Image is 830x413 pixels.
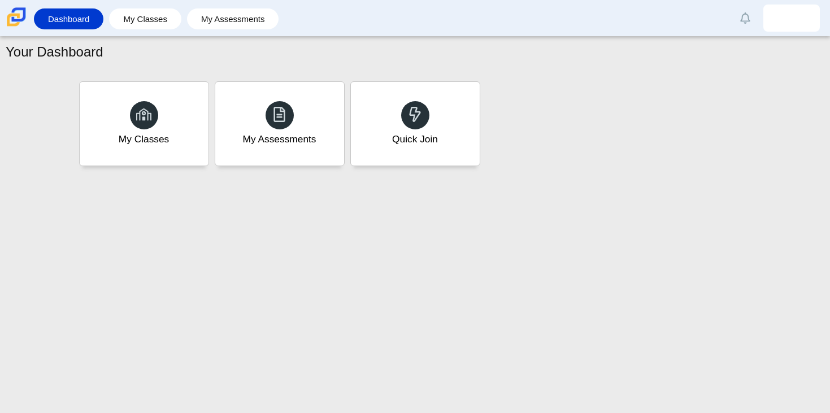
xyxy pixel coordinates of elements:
[40,8,98,29] a: Dashboard
[119,132,170,146] div: My Classes
[6,42,103,62] h1: Your Dashboard
[193,8,273,29] a: My Assessments
[215,81,345,166] a: My Assessments
[733,6,758,31] a: Alerts
[350,81,480,166] a: Quick Join
[115,8,176,29] a: My Classes
[783,9,801,27] img: jquon.evans.2R1rKk
[243,132,316,146] div: My Assessments
[5,5,28,29] img: Carmen School of Science & Technology
[763,5,820,32] a: jquon.evans.2R1rKk
[5,21,28,31] a: Carmen School of Science & Technology
[392,132,438,146] div: Quick Join
[79,81,209,166] a: My Classes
